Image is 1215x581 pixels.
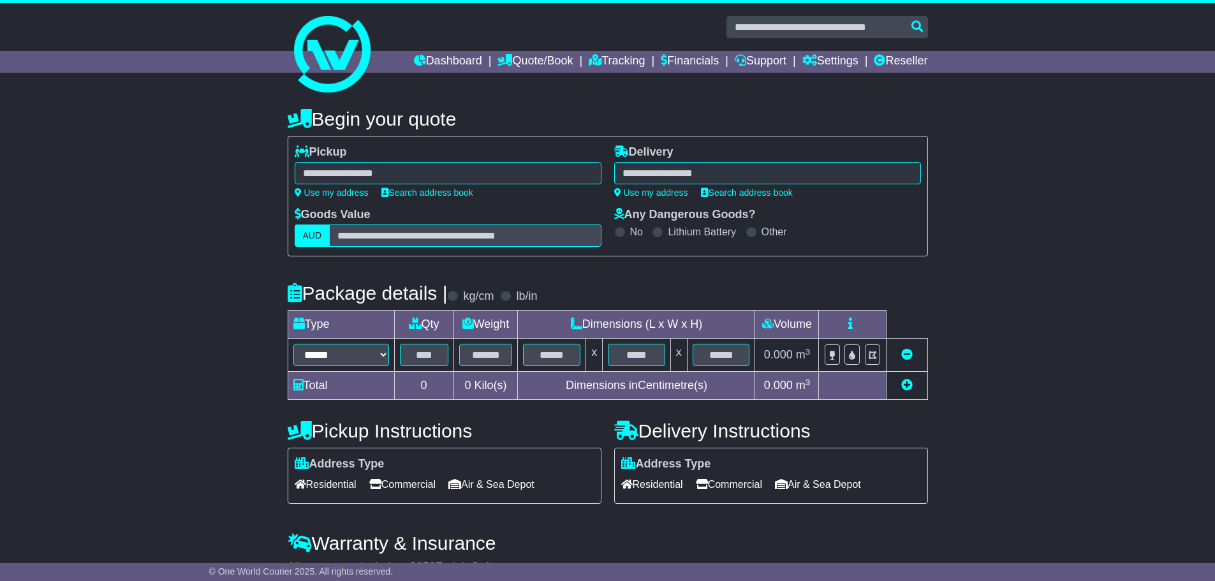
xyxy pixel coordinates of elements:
a: Dashboard [414,51,482,73]
label: lb/in [516,290,537,304]
a: Remove this item [901,348,913,361]
a: Financials [661,51,719,73]
label: Delivery [614,145,674,159]
a: Add new item [901,379,913,392]
a: Search address book [701,188,793,198]
td: Kilo(s) [453,372,518,400]
td: Dimensions (L x W x H) [518,311,755,339]
a: Search address book [381,188,473,198]
a: Reseller [874,51,927,73]
label: Lithium Battery [668,226,736,238]
span: Air & Sea Depot [448,474,534,494]
label: Other [762,226,787,238]
h4: Delivery Instructions [614,420,928,441]
td: Dimensions in Centimetre(s) [518,372,755,400]
h4: Package details | [288,283,448,304]
td: x [586,339,603,372]
label: Pickup [295,145,347,159]
a: Quote/Book [497,51,573,73]
sup: 3 [806,378,811,387]
span: m [796,379,811,392]
td: Weight [453,311,518,339]
a: Support [735,51,786,73]
td: Type [288,311,394,339]
h4: Warranty & Insurance [288,533,928,554]
span: Commercial [369,474,436,494]
a: Use my address [295,188,369,198]
span: 0.000 [764,379,793,392]
span: m [796,348,811,361]
span: 250 [416,561,436,573]
span: 0.000 [764,348,793,361]
label: No [630,226,643,238]
span: © One World Courier 2025. All rights reserved. [209,566,394,577]
label: Address Type [621,457,711,471]
label: Address Type [295,457,385,471]
sup: 3 [806,347,811,357]
td: Qty [394,311,453,339]
span: Air & Sea Depot [775,474,861,494]
td: Volume [755,311,819,339]
td: x [670,339,687,372]
a: Settings [802,51,858,73]
label: Any Dangerous Goods? [614,208,756,222]
a: Tracking [589,51,645,73]
label: kg/cm [463,290,494,304]
td: Total [288,372,394,400]
span: Commercial [696,474,762,494]
h4: Pickup Instructions [288,420,601,441]
div: All our quotes include a $ FreightSafe warranty. [288,561,928,575]
label: AUD [295,224,330,247]
span: Residential [295,474,357,494]
label: Goods Value [295,208,371,222]
a: Use my address [614,188,688,198]
td: 0 [394,372,453,400]
h4: Begin your quote [288,108,928,129]
span: Residential [621,474,683,494]
span: 0 [464,379,471,392]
